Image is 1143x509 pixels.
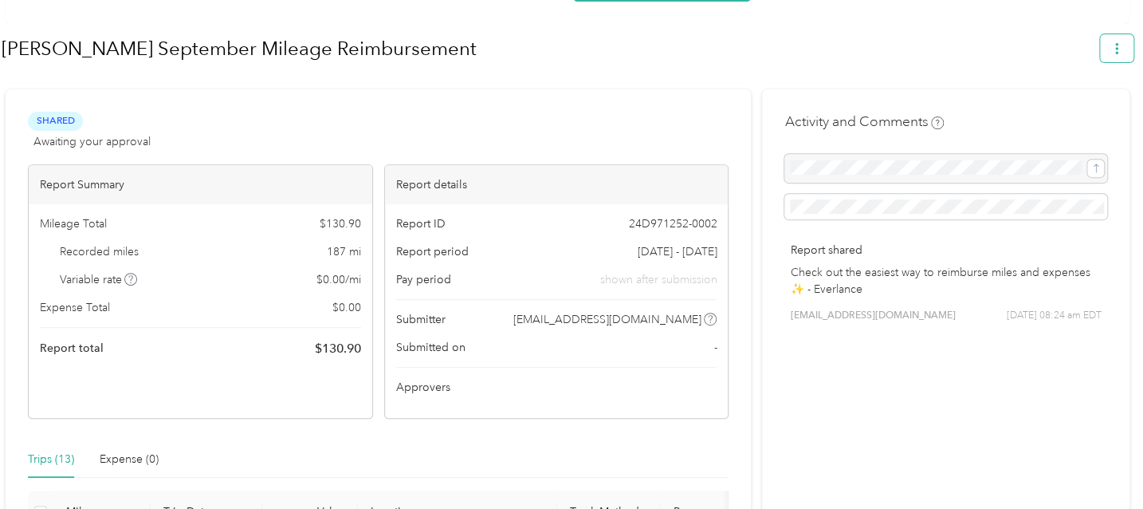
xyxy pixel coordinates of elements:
span: shown after submission [599,271,717,288]
h4: Activity and Comments [784,112,944,132]
span: 24D971252-0002 [628,215,717,232]
span: 187 mi [327,243,361,260]
div: Trips (13) [28,451,74,468]
span: Shared [28,112,83,130]
span: $ 0.00 [332,299,361,316]
span: Report total [40,340,104,357]
span: Expense Total [40,299,110,316]
div: Expense (0) [100,451,159,468]
span: [EMAIL_ADDRESS][DOMAIN_NAME] [790,309,955,323]
div: Report details [385,165,729,204]
p: Report shared [790,242,1102,258]
p: Check out the easiest way to reimburse miles and expenses ✨ - Everlance [790,264,1102,298]
div: Report Summary [29,165,372,204]
span: Submitter [396,311,446,328]
span: [DATE] 08:24 am EDT [1007,309,1102,323]
span: - [713,339,717,356]
span: $ 130.90 [320,215,361,232]
span: $ 0.00 / mi [316,271,361,288]
h1: S. Friel September Mileage Reimbursement [2,30,1089,68]
span: Approvers [396,379,450,396]
span: [EMAIL_ADDRESS][DOMAIN_NAME] [513,311,701,328]
span: Awaiting your approval [33,133,151,150]
span: Pay period [396,271,451,288]
span: Recorded miles [60,243,139,260]
span: Report ID [396,215,446,232]
span: [DATE] - [DATE] [637,243,717,260]
span: $ 130.90 [315,339,361,358]
span: Submitted on [396,339,465,356]
span: Mileage Total [40,215,107,232]
span: Variable rate [60,271,138,288]
span: Report period [396,243,469,260]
